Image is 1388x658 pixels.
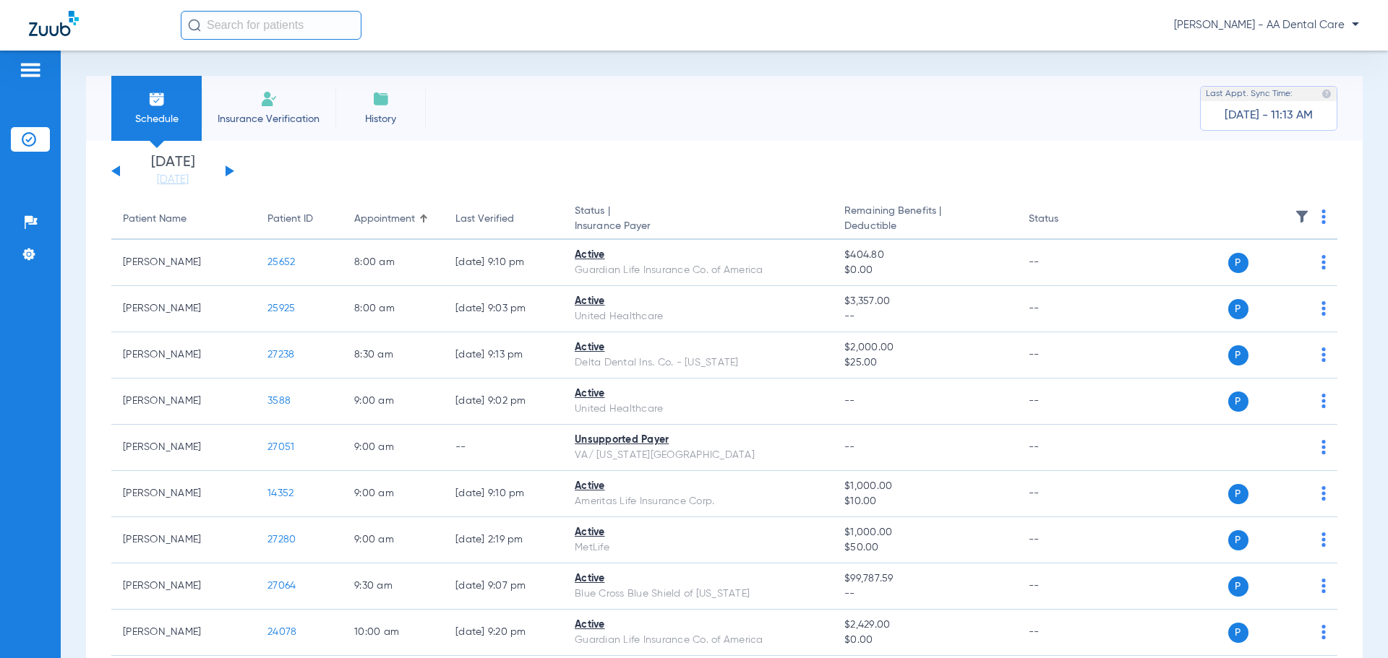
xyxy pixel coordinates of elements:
span: [PERSON_NAME] - AA Dental Care [1174,18,1359,33]
td: [PERSON_NAME] [111,286,256,332]
span: 27064 [267,581,296,591]
img: group-dot-blue.svg [1321,209,1326,224]
div: Appointment [354,212,415,227]
div: Delta Dental Ins. Co. - [US_STATE] [575,355,821,371]
td: 8:00 AM [343,240,444,286]
span: -- [844,309,1005,324]
div: Guardian Life Insurance Co. of America [575,263,821,278]
td: -- [1017,378,1115,425]
span: $99,787.59 [844,571,1005,586]
span: $50.00 [844,540,1005,555]
td: 10:00 AM [343,610,444,656]
td: -- [1017,610,1115,656]
td: [DATE] 9:13 PM [444,332,563,378]
img: group-dot-blue.svg [1321,440,1326,454]
td: 9:00 AM [343,425,444,471]
span: $1,000.00 [844,525,1005,540]
span: 25652 [267,257,295,267]
img: Zuub Logo [29,11,79,36]
td: [PERSON_NAME] [111,332,256,378]
img: History [372,90,390,108]
div: Patient ID [267,212,331,227]
img: hamburger-icon [19,61,42,79]
div: Active [575,479,821,494]
div: Patient Name [123,212,244,227]
span: 3588 [267,396,291,406]
div: Appointment [354,212,432,227]
img: group-dot-blue.svg [1321,255,1326,269]
span: $0.00 [844,263,1005,278]
img: group-dot-blue.svg [1321,579,1326,593]
td: [DATE] 9:10 PM [444,471,563,517]
span: $2,000.00 [844,340,1005,355]
input: Search for patients [181,11,361,40]
div: Active [575,571,821,586]
img: group-dot-blue.svg [1321,301,1326,316]
div: Patient ID [267,212,313,227]
td: -- [1017,471,1115,517]
span: -- [844,396,855,406]
span: -- [844,442,855,452]
div: Last Verified [455,212,514,227]
div: Ameritas Life Insurance Corp. [575,494,821,509]
td: 9:00 AM [343,378,444,425]
img: group-dot-blue.svg [1321,394,1326,408]
div: Guardian Life Insurance Co. of America [575,633,821,648]
td: 8:30 AM [343,332,444,378]
td: -- [1017,240,1115,286]
img: last sync help info [1321,89,1332,99]
img: Manual Insurance Verification [260,90,278,108]
span: $404.80 [844,248,1005,263]
div: Active [575,618,821,633]
span: 27051 [267,442,294,452]
td: [DATE] 9:10 PM [444,240,563,286]
span: 27238 [267,350,294,360]
div: VA/ [US_STATE][GEOGRAPHIC_DATA] [575,448,821,463]
span: Deductible [844,219,1005,234]
td: 8:00 AM [343,286,444,332]
div: Last Verified [455,212,552,227]
td: 9:30 AM [343,563,444,610]
div: Active [575,525,821,540]
span: P [1228,576,1248,597]
td: [DATE] 9:02 PM [444,378,563,425]
td: [DATE] 9:20 PM [444,610,563,656]
td: -- [1017,517,1115,563]
div: MetLife [575,540,821,555]
th: Status [1017,199,1115,240]
div: Unsupported Payer [575,433,821,448]
td: [PERSON_NAME] [111,610,256,656]
td: [DATE] 9:03 PM [444,286,563,332]
td: [PERSON_NAME] [111,563,256,610]
img: group-dot-blue.svg [1321,625,1326,639]
span: $3,357.00 [844,294,1005,309]
span: P [1228,623,1248,643]
img: group-dot-blue.svg [1321,486,1326,501]
span: Insurance Verification [213,112,325,126]
div: Active [575,294,821,309]
td: -- [1017,425,1115,471]
td: [DATE] 2:19 PM [444,517,563,563]
th: Remaining Benefits | [833,199,1016,240]
img: group-dot-blue.svg [1321,347,1326,362]
th: Status | [563,199,833,240]
span: Insurance Payer [575,219,821,234]
div: Active [575,386,821,402]
span: Schedule [122,112,191,126]
td: [PERSON_NAME] [111,517,256,563]
td: [PERSON_NAME] [111,240,256,286]
td: [PERSON_NAME] [111,471,256,517]
li: [DATE] [129,155,216,187]
span: History [346,112,415,126]
td: -- [1017,332,1115,378]
span: 25925 [267,303,295,313]
img: group-dot-blue.svg [1321,532,1326,547]
span: P [1228,530,1248,550]
span: 27280 [267,534,296,545]
div: United Healthcare [575,309,821,324]
td: [PERSON_NAME] [111,378,256,425]
a: [DATE] [129,173,216,187]
div: Blue Cross Blue Shield of [US_STATE] [575,586,821,602]
span: Last Appt. Sync Time: [1206,87,1293,101]
span: [DATE] - 11:13 AM [1225,108,1313,123]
